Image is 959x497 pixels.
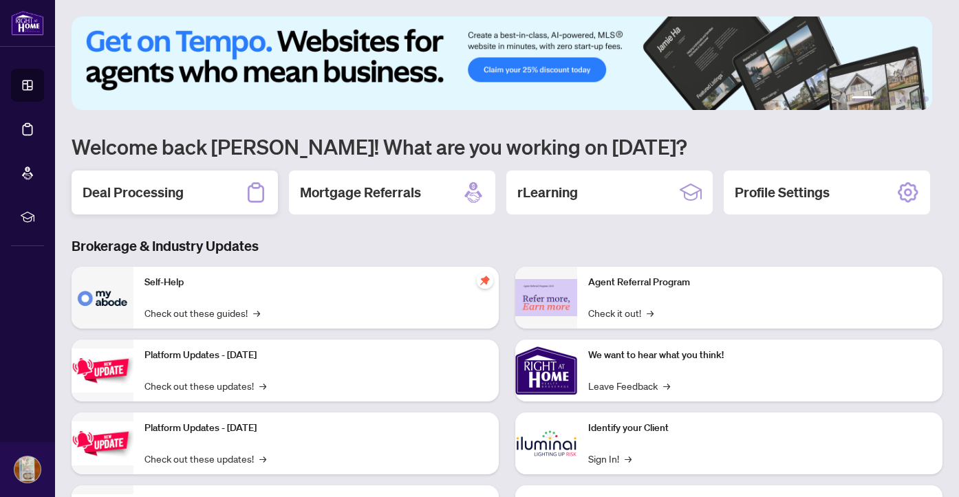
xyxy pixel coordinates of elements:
[901,96,907,102] button: 4
[588,305,654,320] a: Check it out!→
[852,96,874,102] button: 1
[144,275,488,290] p: Self-Help
[253,305,260,320] span: →
[647,305,654,320] span: →
[72,267,133,329] img: Self-Help
[72,236,942,256] h3: Brokerage & Industry Updates
[477,272,493,289] span: pushpin
[912,96,918,102] button: 5
[11,10,44,36] img: logo
[72,133,942,159] h1: Welcome back [PERSON_NAME]! What are you working on [DATE]?
[588,451,632,466] a: Sign In!→
[144,451,266,466] a: Check out these updates!→
[72,16,932,110] img: Slide 0
[890,96,896,102] button: 3
[625,451,632,466] span: →
[259,378,266,393] span: →
[72,349,133,392] img: Platform Updates - July 21, 2025
[588,378,670,393] a: Leave Feedback→
[517,183,578,202] h2: rLearning
[300,183,421,202] h2: Mortgage Referrals
[72,421,133,465] img: Platform Updates - July 8, 2025
[144,305,260,320] a: Check out these guides!→
[144,421,488,436] p: Platform Updates - [DATE]
[259,451,266,466] span: →
[83,183,184,202] h2: Deal Processing
[14,456,41,483] img: Profile Icon
[663,378,670,393] span: →
[588,348,931,363] p: We want to hear what you think!
[923,96,929,102] button: 6
[515,279,577,317] img: Agent Referral Program
[588,421,931,436] p: Identify your Client
[144,378,266,393] a: Check out these updates!→
[515,412,577,474] img: Identify your Client
[879,96,885,102] button: 2
[515,340,577,401] img: We want to hear what you think!
[144,348,488,363] p: Platform Updates - [DATE]
[588,275,931,290] p: Agent Referral Program
[735,183,830,202] h2: Profile Settings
